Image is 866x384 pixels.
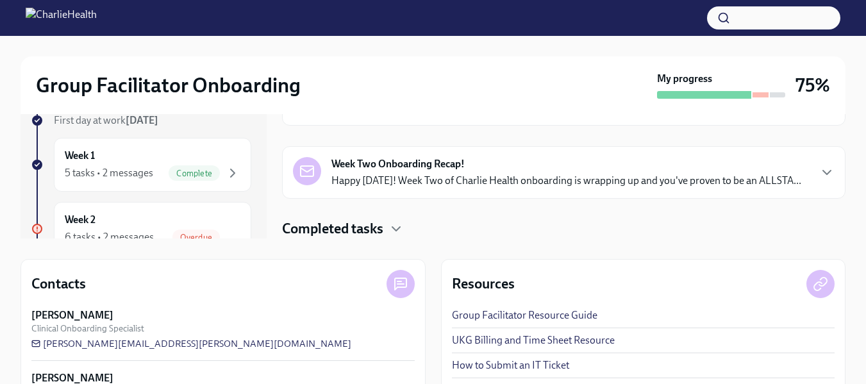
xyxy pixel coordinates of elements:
strong: [PERSON_NAME] [31,308,113,322]
a: Group Facilitator Resource Guide [452,308,597,322]
span: Complete [169,169,220,178]
span: Clinical Onboarding Specialist [31,322,144,335]
h4: Resources [452,274,515,294]
h4: Completed tasks [282,219,383,238]
div: 5 tasks • 2 messages [65,166,153,180]
h4: Contacts [31,274,86,294]
a: How to Submit an IT Ticket [452,358,569,372]
a: UKG Billing and Time Sheet Resource [452,333,615,347]
a: Week 15 tasks • 2 messagesComplete [31,138,251,192]
img: CharlieHealth [26,8,97,28]
div: 6 tasks • 2 messages [65,230,154,244]
a: First day at work[DATE] [31,113,251,128]
span: Overdue [172,233,220,242]
h3: 75% [795,74,830,97]
h6: Week 1 [65,149,95,163]
a: [PERSON_NAME][EMAIL_ADDRESS][PERSON_NAME][DOMAIN_NAME] [31,337,351,350]
p: Happy [DATE]! Week Two of Charlie Health onboarding is wrapping up and you've proven to be an ALL... [331,174,801,188]
div: Completed tasks [282,219,845,238]
a: Week 26 tasks • 2 messagesOverdue [31,202,251,256]
span: First day at work [54,114,158,126]
strong: My progress [657,72,712,86]
strong: Week Two Onboarding Recap! [331,157,465,171]
strong: [DATE] [126,114,158,126]
h2: Group Facilitator Onboarding [36,72,301,98]
h6: Week 2 [65,213,96,227]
